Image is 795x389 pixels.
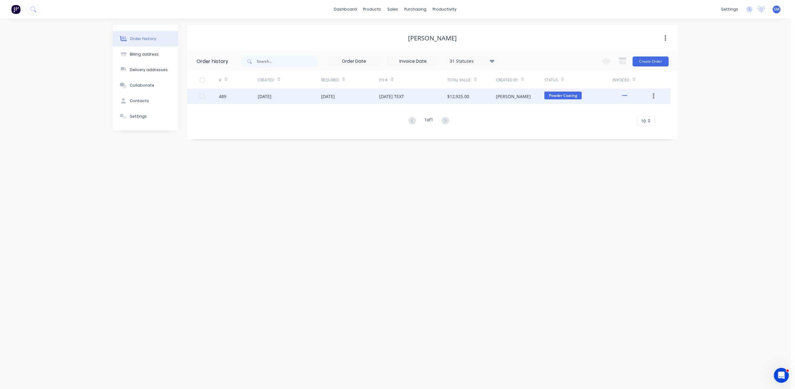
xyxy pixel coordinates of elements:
div: [PERSON_NAME] [408,34,457,42]
button: Help [93,194,124,219]
input: Invoice Date [387,57,439,66]
h2: Factory Feature Walkthroughs [13,178,111,185]
h2: Have an idea or feature request? [13,105,111,112]
div: [DATE] [321,93,335,100]
div: Created [258,77,274,83]
input: Order Date [328,57,380,66]
div: Created [258,71,321,88]
div: products [360,5,384,14]
img: logo [12,12,49,22]
div: Total Value [447,77,471,83]
div: productivity [429,5,460,14]
div: PO # [379,71,447,88]
div: Factory Weekly Updates - [DATE] [13,150,100,157]
div: Order history [197,58,228,65]
div: Required [321,77,339,83]
div: Improvement [46,140,79,147]
div: Hey, Factory pro there👋 [13,158,100,165]
div: Created By [496,77,518,83]
div: PO # [379,77,388,83]
div: purchasing [401,5,429,14]
div: Ask a questionAI Agent and team can help [6,73,118,97]
div: sales [384,5,401,14]
div: Ask a question [13,79,104,85]
div: Invoiced [612,77,629,83]
div: Invoiced [612,71,651,88]
button: Settings [113,109,178,124]
div: settings [718,5,741,14]
div: Total Value [447,71,496,88]
p: Hi [PERSON_NAME] [12,44,112,55]
button: Order history [113,31,178,47]
div: Status [544,71,612,88]
div: Close [107,10,118,21]
button: Create Order [633,57,669,66]
div: [PERSON_NAME] [496,93,531,100]
span: News [72,209,84,214]
button: Collaborate [113,78,178,93]
span: Powder Coating [544,92,582,99]
div: Status [544,77,558,83]
div: # [219,71,258,88]
div: 489 [219,93,226,100]
button: News [62,194,93,219]
img: Factory [11,5,20,14]
span: Help [104,209,114,214]
p: How can we help? [12,55,112,65]
div: 31 Statuses [446,58,498,65]
div: Delivery addresses [130,67,168,73]
span: 10 [641,118,646,124]
div: $12,925.00 [447,93,469,100]
div: Settings [130,114,147,119]
div: Billing address [130,52,159,57]
span: Home [8,209,22,214]
div: Required [321,71,379,88]
div: Created By [496,71,544,88]
div: # [219,77,221,83]
iframe: Intercom live chat [774,368,789,383]
div: 1 of 1 [424,116,433,125]
div: Collaborate [130,83,154,88]
div: [DATE] TEXT [379,93,404,100]
button: Delivery addresses [113,62,178,78]
div: AI Agent and team can help [13,85,104,92]
a: dashboard [331,5,360,14]
button: Billing address [113,47,178,62]
span: Messages [36,209,57,214]
button: Share it with us [13,114,111,127]
div: New feature [13,140,43,147]
div: Contacts [130,98,149,104]
div: New featureImprovementFactory Weekly Updates - [DATE]Hey, Factory pro there👋 [6,134,118,170]
div: [DATE] [258,93,271,100]
div: Order history [130,36,156,42]
button: Contacts [113,93,178,109]
button: Messages [31,194,62,219]
input: Search... [257,55,318,68]
span: SM [774,7,779,12]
